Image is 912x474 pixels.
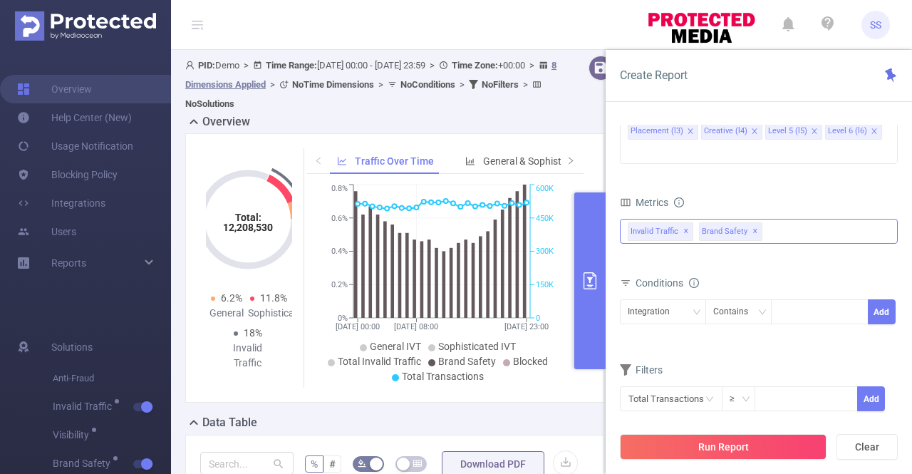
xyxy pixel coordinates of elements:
i: icon: close [871,128,878,136]
tspan: 0.8% [331,185,348,194]
span: > [455,79,469,90]
span: Blocked [513,356,548,367]
tspan: 600K [536,185,554,194]
a: Integrations [17,189,105,217]
span: > [239,60,253,71]
button: Run Report [620,434,826,460]
div: ≥ [730,387,745,411]
i: icon: close [751,128,758,136]
li: Creative (l4) [701,121,762,140]
b: No Filters [482,79,519,90]
tspan: [DATE] 23:00 [504,322,549,331]
tspan: 0.6% [331,214,348,223]
span: > [425,60,439,71]
tspan: 450K [536,214,554,223]
span: Brand Safety [699,222,762,241]
span: General IVT [370,341,421,352]
tspan: 150K [536,280,554,289]
span: Traffic Over Time [355,155,434,167]
b: Time Zone: [452,60,498,71]
span: 6.2% [221,292,242,304]
i: icon: bar-chart [465,156,475,166]
tspan: 300K [536,247,554,257]
a: Reports [51,249,86,277]
tspan: [DATE] 08:00 [394,322,438,331]
span: Sophisticated IVT [438,341,516,352]
h2: Data Table [202,414,257,431]
b: PID: [198,60,215,71]
span: ✕ [752,223,758,240]
i: icon: down [742,395,750,405]
div: Level 5 (l5) [768,122,807,140]
b: No Conditions [400,79,455,90]
i: icon: line-chart [337,156,347,166]
a: Usage Notification [17,132,133,160]
i: icon: user [185,61,198,70]
span: > [374,79,388,90]
span: > [266,79,279,90]
i: icon: down [693,308,701,318]
span: # [329,458,336,470]
span: > [525,60,539,71]
div: General [206,306,248,321]
h2: Overview [202,113,250,130]
b: Time Range: [266,60,317,71]
tspan: 0.2% [331,280,348,289]
li: Placement (l3) [628,121,698,140]
i: icon: left [314,156,323,165]
span: Conditions [636,277,699,289]
li: Level 5 (l5) [765,121,822,140]
a: Blocking Policy [17,160,118,189]
i: icon: down [758,308,767,318]
i: icon: bg-colors [358,459,366,468]
span: Reports [51,257,86,269]
button: Clear [836,434,898,460]
div: Sophisticated [248,306,290,321]
span: 11.8% [260,292,287,304]
span: Filters [620,364,663,376]
a: Help Center (New) [17,103,132,132]
span: Solutions [51,333,93,361]
div: Creative (l4) [704,122,747,140]
button: Add [857,386,885,411]
a: Users [17,217,76,246]
li: Level 6 (l6) [825,121,882,140]
span: ✕ [683,223,689,240]
b: No Solutions [185,98,234,109]
tspan: 12,208,530 [223,222,273,233]
div: Contains [713,300,758,324]
span: Invalid Traffic [53,401,117,411]
span: Brand Safety [438,356,496,367]
span: Brand Safety [53,458,115,468]
div: Placement (l3) [631,122,683,140]
span: % [311,458,318,470]
img: Protected Media [15,11,156,41]
tspan: 0% [338,314,348,323]
div: Invalid Traffic [227,341,269,371]
div: Level 6 (l6) [828,122,867,140]
tspan: [DATE] 00:00 [336,322,380,331]
div: Integration [628,300,680,324]
span: Demo [DATE] 00:00 - [DATE] 23:59 +00:00 [185,60,556,109]
span: Visibility [53,430,94,440]
span: General & Sophisticated IVT by Category [483,155,661,167]
span: 18% [244,327,262,339]
tspan: 0.4% [331,247,348,257]
i: icon: info-circle [689,278,699,288]
span: Create Report [620,68,688,82]
a: Overview [17,75,92,103]
span: Invalid Traffic [628,222,693,241]
i: icon: close [687,128,694,136]
span: > [519,79,532,90]
i: icon: table [413,459,422,468]
span: Total Transactions [402,371,484,382]
span: SS [870,11,881,39]
b: No Time Dimensions [292,79,374,90]
i: icon: info-circle [674,197,684,207]
tspan: 0 [536,314,540,323]
span: Metrics [620,197,668,208]
span: Anti-Fraud [53,364,171,393]
span: Total Invalid Traffic [338,356,421,367]
button: Add [868,299,896,324]
i: icon: right [566,156,575,165]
